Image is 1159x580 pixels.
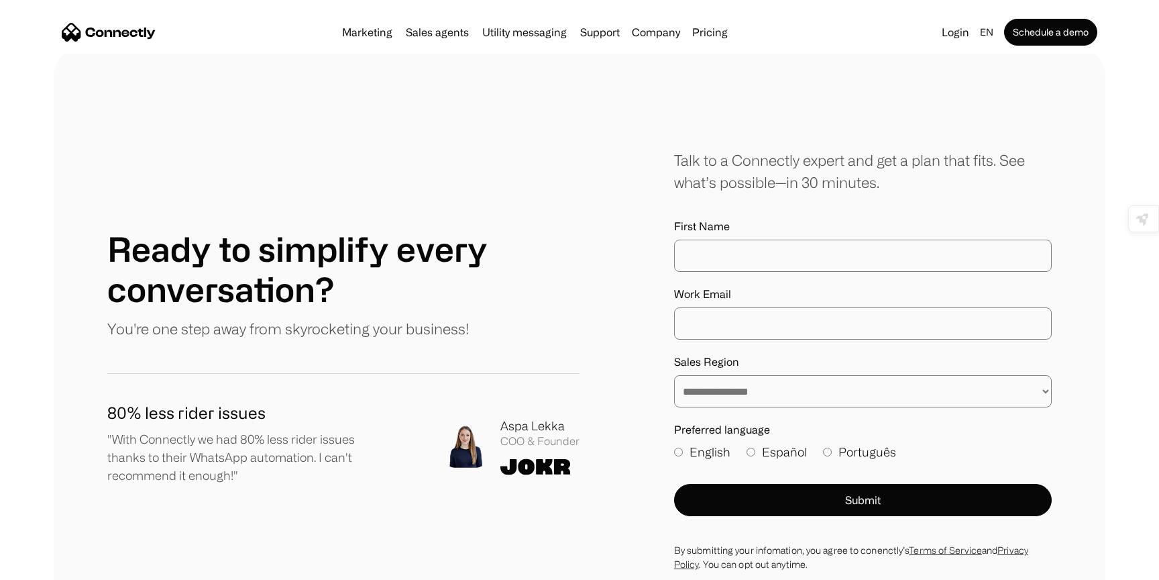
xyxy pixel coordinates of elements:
input: Español [747,448,755,456]
a: home [62,22,156,42]
h1: 80% less rider issues [107,401,390,425]
div: Aspa Lekka [500,417,579,435]
a: Marketing [337,27,398,38]
aside: Language selected: English [13,555,80,575]
a: Utility messaging [477,27,572,38]
label: Preferred language [674,424,1052,436]
label: First Name [674,220,1052,233]
input: English [674,448,683,456]
label: Sales Region [674,356,1052,369]
a: Privacy Policy [674,545,1028,569]
div: en [975,23,1001,42]
button: Submit [674,484,1052,516]
label: English [674,443,730,461]
a: Support [575,27,625,38]
p: You're one step away from skyrocketing your business! [107,318,469,340]
div: Company [628,23,684,42]
a: Login [936,23,975,42]
label: Work Email [674,288,1052,301]
h1: Ready to simplify every conversation? [107,229,579,309]
div: COO & Founder [500,435,579,448]
a: Schedule a demo [1004,19,1097,46]
div: en [980,23,993,42]
div: By submitting your infomation, you agree to conenctly’s and . You can opt out anytime. [674,543,1052,571]
label: Español [747,443,807,461]
ul: Language list [27,557,80,575]
a: Sales agents [400,27,474,38]
div: Company [632,23,680,42]
input: Português [823,448,832,456]
div: Talk to a Connectly expert and get a plan that fits. See what’s possible—in 30 minutes. [674,149,1052,193]
label: Português [823,443,896,461]
a: Terms of Service [909,545,982,555]
p: "With Connectly we had 80% less rider issues thanks to their WhatsApp automation. I can't recomme... [107,430,390,485]
a: Pricing [687,27,733,38]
